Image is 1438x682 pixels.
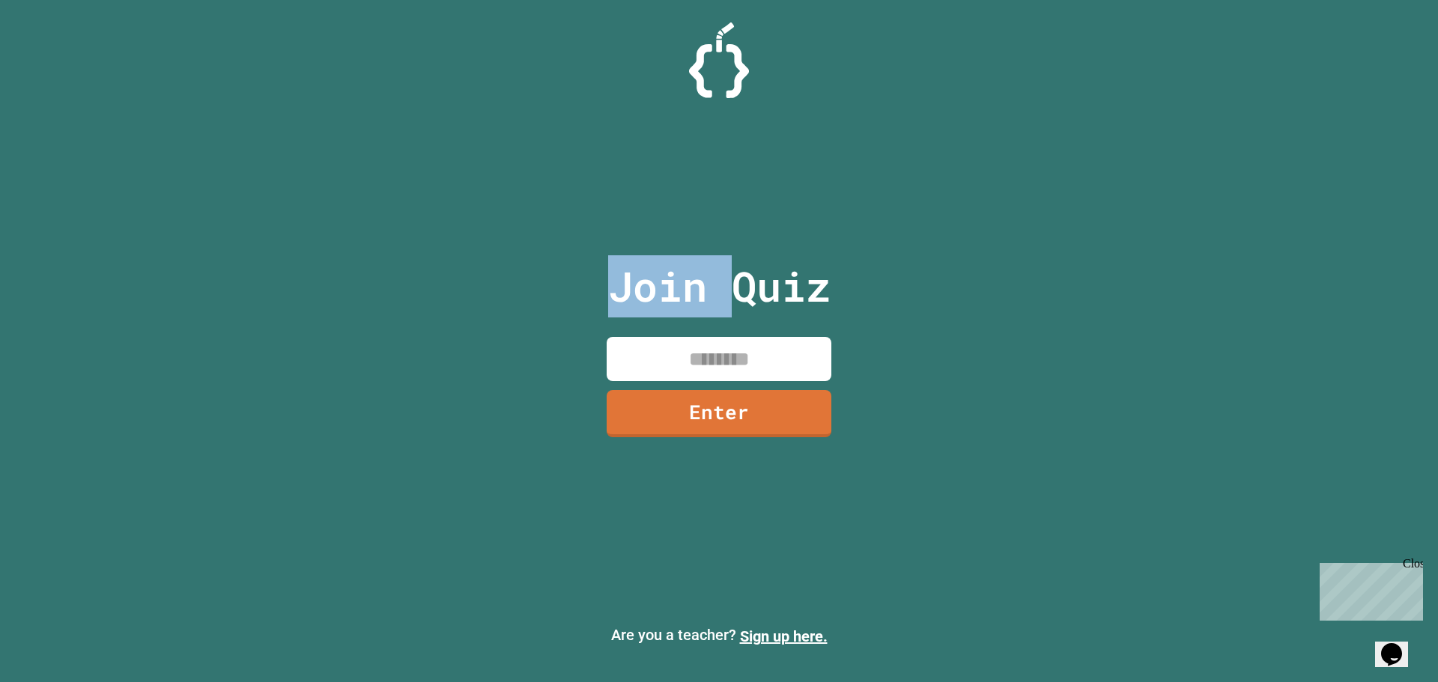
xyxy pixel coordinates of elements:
p: Join Quiz [608,255,831,317]
img: Logo.svg [689,22,749,98]
a: Enter [607,390,831,437]
p: Are you a teacher? [12,624,1426,648]
a: Sign up here. [740,627,828,645]
iframe: chat widget [1375,622,1423,667]
iframe: chat widget [1314,557,1423,621]
div: Chat with us now!Close [6,6,103,95]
